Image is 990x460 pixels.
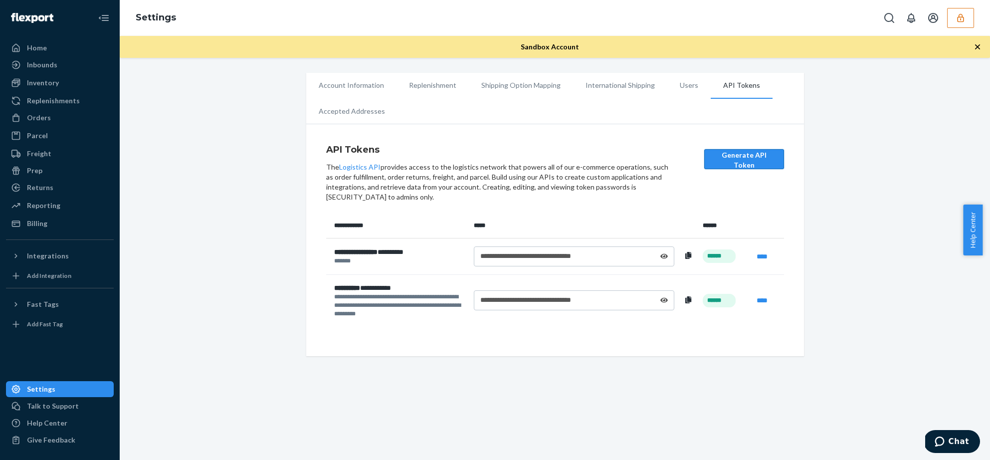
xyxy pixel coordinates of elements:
a: Logistics API [339,163,381,171]
div: Orders [27,113,51,123]
div: Replenishments [27,96,80,106]
li: Shipping Option Mapping [469,73,573,98]
a: Reporting [6,198,114,214]
a: Freight [6,146,114,162]
div: Parcel [27,131,48,141]
button: Generate API Token [704,149,784,169]
iframe: Opens a widget where you can chat to one of our agents [925,430,980,455]
div: Inventory [27,78,59,88]
div: Reporting [27,201,60,211]
div: Freight [27,149,51,159]
a: Billing [6,216,114,231]
button: Open Search Box [879,8,899,28]
div: Talk to Support [27,401,79,411]
div: Help Center [27,418,67,428]
div: Returns [27,183,53,193]
div: Add Fast Tag [27,320,63,328]
ol: breadcrumbs [128,3,184,32]
div: Settings [27,384,55,394]
a: Parcel [6,128,114,144]
div: Billing [27,219,47,229]
div: The provides access to the logistics network that powers all of our e-commerce operations, such a... [326,162,672,202]
button: Help Center [963,205,983,255]
li: API Tokens [711,73,773,99]
div: Prep [27,166,42,176]
a: Orders [6,110,114,126]
div: Fast Tags [27,299,59,309]
a: Returns [6,180,114,196]
h4: API Tokens [326,143,672,156]
a: Home [6,40,114,56]
a: Add Fast Tag [6,316,114,332]
a: Help Center [6,415,114,431]
a: Add Integration [6,268,114,284]
a: Settings [6,381,114,397]
button: Fast Tags [6,296,114,312]
a: Prep [6,163,114,179]
div: Inbounds [27,60,57,70]
div: Give Feedback [27,435,75,445]
a: Replenishments [6,93,114,109]
a: Settings [136,12,176,23]
div: Home [27,43,47,53]
button: Open account menu [923,8,943,28]
a: Inbounds [6,57,114,73]
div: Integrations [27,251,69,261]
li: Replenishment [396,73,469,98]
li: International Shipping [573,73,667,98]
button: Integrations [6,248,114,264]
button: Close Navigation [94,8,114,28]
li: Accepted Addresses [306,99,397,124]
li: Users [667,73,711,98]
span: Sandbox Account [521,42,579,51]
button: Give Feedback [6,432,114,448]
li: Account Information [306,73,396,98]
button: Talk to Support [6,398,114,414]
img: Flexport logo [11,13,53,23]
button: Open notifications [901,8,921,28]
a: Inventory [6,75,114,91]
div: Add Integration [27,271,71,280]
